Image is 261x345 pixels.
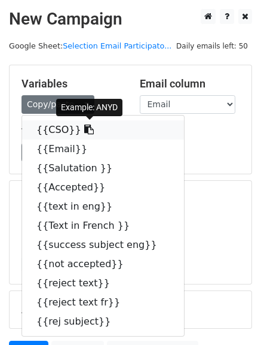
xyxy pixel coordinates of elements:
a: {{CSO}} [22,120,184,140]
a: {{Salutation }} [22,159,184,178]
iframe: Chat Widget [201,287,261,345]
a: Selection Email Participato... [63,41,171,50]
a: {{reject text fr}} [22,293,184,312]
h2: New Campaign [9,9,252,29]
a: {{success subject eng}} [22,235,184,255]
h5: Email column [140,77,240,90]
a: {{Text in French }} [22,216,184,235]
a: {{text in eng}} [22,197,184,216]
div: Example: ANYD [56,99,122,116]
small: Google Sheet: [9,41,171,50]
a: {{not accepted}} [22,255,184,274]
a: {{Email}} [22,140,184,159]
h5: Variables [22,77,122,90]
a: Daily emails left: 50 [172,41,252,50]
a: Copy/paste... [22,95,94,114]
a: {{rej subject}} [22,312,184,331]
a: {{Accepted}} [22,178,184,197]
a: {{reject text}} [22,274,184,293]
span: Daily emails left: 50 [172,40,252,53]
